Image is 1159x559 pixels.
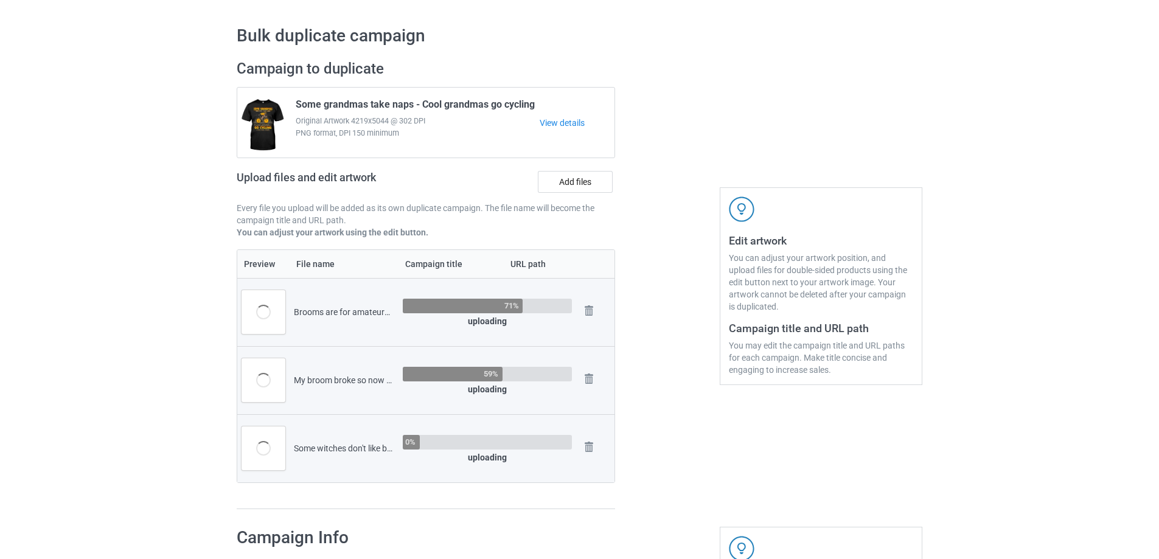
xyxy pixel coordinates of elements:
img: svg+xml;base64,PD94bWwgdmVyc2lvbj0iMS4wIiBlbmNvZGluZz0iVVRGLTgiPz4KPHN2ZyB3aWR0aD0iNDJweCIgaGVpZ2... [729,196,754,222]
div: 0% [405,438,416,446]
label: Add files [538,171,613,193]
h3: Edit artwork [729,234,913,248]
h2: Campaign to duplicate [237,60,615,78]
span: Some grandmas take naps - Cool grandmas go cycling [296,99,535,115]
span: Original Artwork 4219x5044 @ 302 DPI [296,115,540,127]
div: uploading [403,315,572,327]
div: Brooms are for amateurs.png [294,306,394,318]
h2: Upload files and edit artwork [237,171,464,193]
h3: Campaign title and URL path [729,321,913,335]
th: URL path [504,250,576,278]
b: You can adjust your artwork using the edit button. [237,227,428,237]
img: svg+xml;base64,PD94bWwgdmVyc2lvbj0iMS4wIiBlbmNvZGluZz0iVVRGLTgiPz4KPHN2ZyB3aWR0aD0iMjhweCIgaGVpZ2... [580,302,597,319]
img: svg+xml;base64,PD94bWwgdmVyc2lvbj0iMS4wIiBlbmNvZGluZz0iVVRGLTgiPz4KPHN2ZyB3aWR0aD0iMjhweCIgaGVpZ2... [580,370,597,387]
img: svg+xml;base64,PD94bWwgdmVyc2lvbj0iMS4wIiBlbmNvZGluZz0iVVRGLTgiPz4KPHN2ZyB3aWR0aD0iMjhweCIgaGVpZ2... [580,439,597,456]
span: PNG format, DPI 150 minimum [296,127,540,139]
div: 71% [504,302,519,310]
div: uploading [403,451,572,464]
th: Preview [237,250,290,278]
h1: Bulk duplicate campaign [237,25,922,47]
div: uploading [403,383,572,395]
th: File name [290,250,399,278]
div: 59% [484,370,498,378]
div: My broom broke so now I ride a bicycle.png [294,374,394,386]
a: View details [540,117,614,129]
div: You may edit the campaign title and URL paths for each campaign. Make title concise and engaging ... [729,339,913,376]
th: Campaign title [399,250,504,278]
div: You can adjust your artwork position, and upload files for double-sided products using the edit b... [729,252,913,313]
p: Every file you upload will be added as its own duplicate campaign. The file name will become the ... [237,202,615,226]
h1: Campaign Info [237,527,598,549]
div: Some witches don't like brooms.png [294,442,394,454]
